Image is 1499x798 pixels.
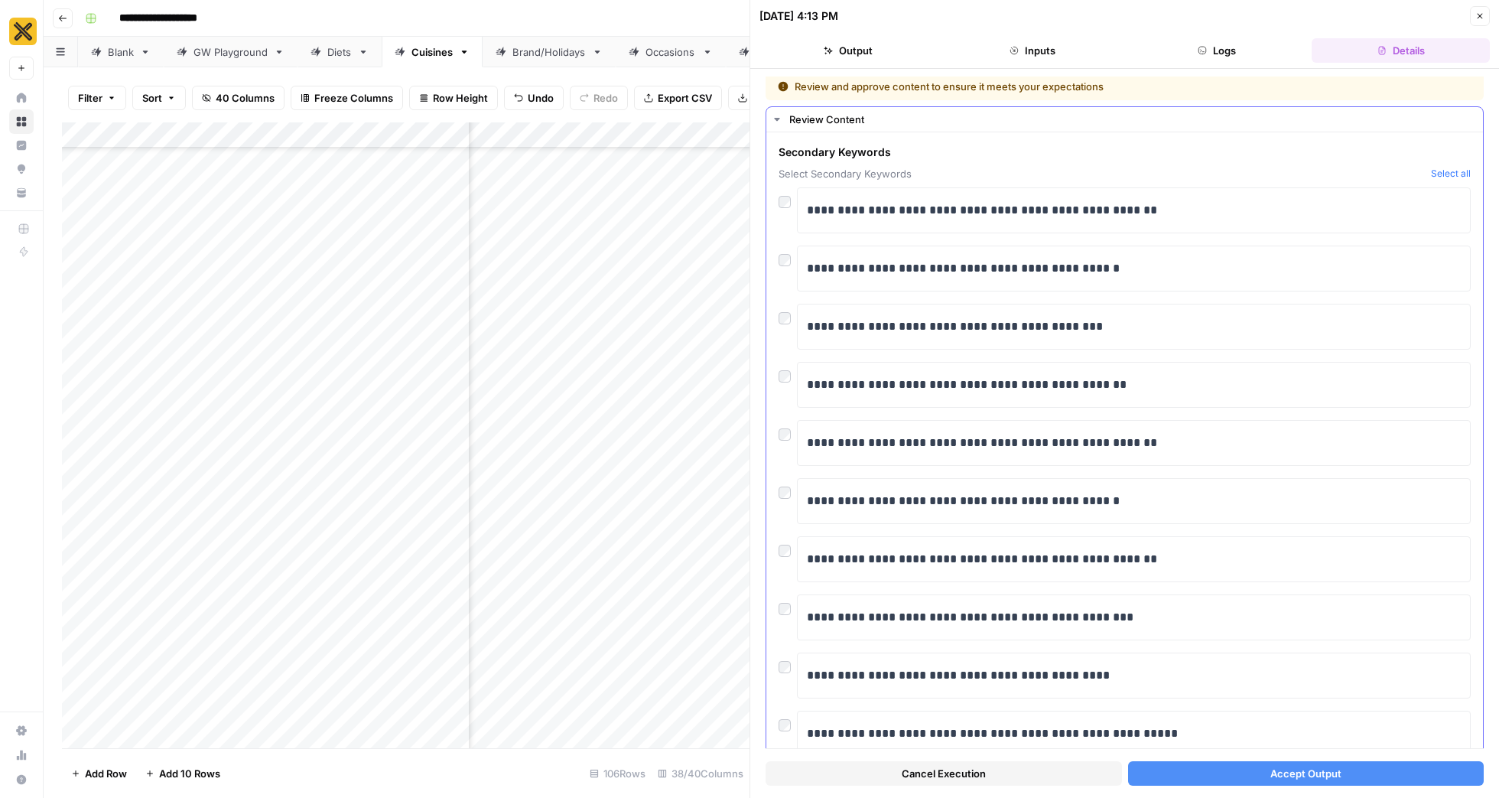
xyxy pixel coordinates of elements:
span: Export CSV [658,90,712,106]
img: CookUnity Logo [9,18,37,45]
span: Secondary Keywords [779,145,1425,160]
a: Occasions [616,37,726,67]
button: Freeze Columns [291,86,403,110]
span: Add 10 Rows [159,766,220,781]
button: Help + Support [9,767,34,792]
div: 106 Rows [584,761,652,786]
button: Select all [1431,166,1471,181]
a: Diets [298,37,382,67]
a: Your Data [9,181,34,205]
button: Undo [504,86,564,110]
button: Row Height [409,86,498,110]
div: Brand/Holidays [512,44,586,60]
button: Workspace: CookUnity [9,12,34,50]
span: Undo [528,90,554,106]
a: Home [9,86,34,110]
button: Inputs [944,38,1122,63]
div: Blank [108,44,134,60]
button: Add 10 Rows [136,761,229,786]
button: Add Row [62,761,136,786]
div: [DATE] 4:13 PM [759,8,838,24]
div: Review Content [789,112,1474,127]
span: Freeze Columns [314,90,393,106]
div: GW Playground [193,44,268,60]
div: 38/40 Columns [652,761,749,786]
a: Settings [9,718,34,743]
button: Accept Output [1128,761,1484,786]
span: Sort [142,90,162,106]
button: 40 Columns [192,86,285,110]
a: GW Playground [164,37,298,67]
a: Insights [9,133,34,158]
span: Filter [78,90,102,106]
span: 40 Columns [216,90,275,106]
button: Details [1312,38,1490,63]
a: Campaigns [726,37,839,67]
span: Accept Output [1270,766,1341,781]
div: Review and approve content to ensure it meets your expectations [778,79,1288,94]
button: Logs [1128,38,1306,63]
button: Export CSV [634,86,722,110]
button: Output [759,38,938,63]
a: Browse [9,109,34,134]
button: Redo [570,86,628,110]
span: Add Row [85,766,127,781]
button: Filter [68,86,126,110]
div: Diets [327,44,352,60]
button: Sort [132,86,186,110]
span: Select Secondary Keywords [779,166,1425,181]
a: Opportunities [9,157,34,181]
span: Redo [593,90,618,106]
button: Cancel Execution [766,761,1122,786]
button: Review Content [766,107,1483,132]
span: Cancel Execution [902,766,986,781]
div: Cuisines [411,44,453,60]
a: Brand/Holidays [483,37,616,67]
a: Cuisines [382,37,483,67]
div: Occasions [645,44,696,60]
a: Usage [9,743,34,767]
a: Blank [78,37,164,67]
span: Row Height [433,90,488,106]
